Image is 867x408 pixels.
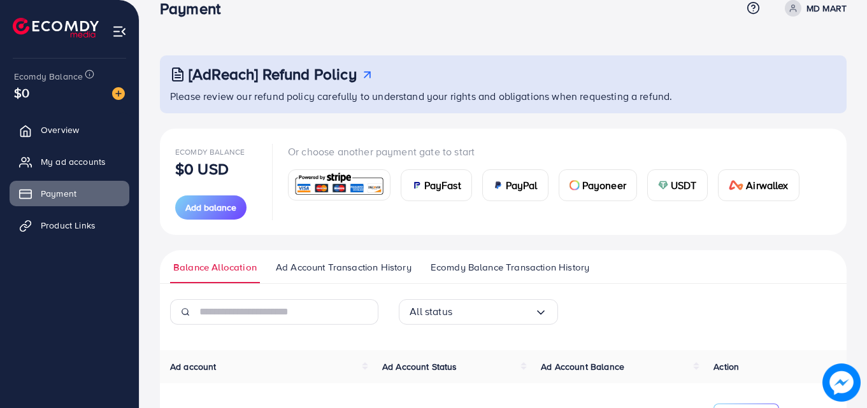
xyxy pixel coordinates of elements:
span: Ad Account Balance [541,360,624,373]
img: card [570,180,580,190]
span: Add balance [185,201,236,214]
p: Or choose another payment gate to start [288,144,810,159]
div: Search for option [399,299,558,325]
span: Ecomdy Balance [175,146,245,157]
img: menu [112,24,127,39]
span: Balance Allocation [173,260,257,274]
img: image [826,367,857,398]
span: USDT [671,178,697,193]
span: $0 [14,83,29,102]
img: card [412,180,422,190]
a: Product Links [10,213,129,238]
img: card [658,180,668,190]
span: All status [410,302,452,321]
a: cardPayFast [401,169,472,201]
span: My ad accounts [41,155,106,168]
a: cardAirwallex [718,169,799,201]
img: card [493,180,503,190]
p: $0 USD [175,161,229,176]
button: Add balance [175,195,247,220]
p: MD MART [806,1,847,16]
img: logo [13,18,99,38]
span: Payoneer [582,178,626,193]
input: Search for option [452,302,534,321]
span: PayFast [424,178,461,193]
span: Ad Account Transaction History [276,260,412,274]
span: Airwallex [746,178,788,193]
a: cardUSDT [647,169,708,201]
span: PayPal [506,178,538,193]
span: Payment [41,187,76,200]
img: image [112,87,125,100]
span: Ad Account Status [382,360,457,373]
span: Ecomdy Balance Transaction History [431,260,589,274]
span: Overview [41,123,79,136]
p: Please review our refund policy carefully to understand your rights and obligations when requesti... [170,88,839,104]
span: Product Links [41,219,96,232]
h3: [AdReach] Refund Policy [189,65,357,83]
a: card [288,169,391,200]
a: Overview [10,117,129,143]
a: cardPayPal [482,169,548,201]
a: cardPayoneer [559,169,637,201]
span: Ecomdy Balance [14,70,83,83]
img: card [729,180,744,190]
a: My ad accounts [10,149,129,174]
span: Ad account [170,360,217,373]
span: Action [713,360,739,373]
img: card [292,171,386,199]
a: Payment [10,181,129,206]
